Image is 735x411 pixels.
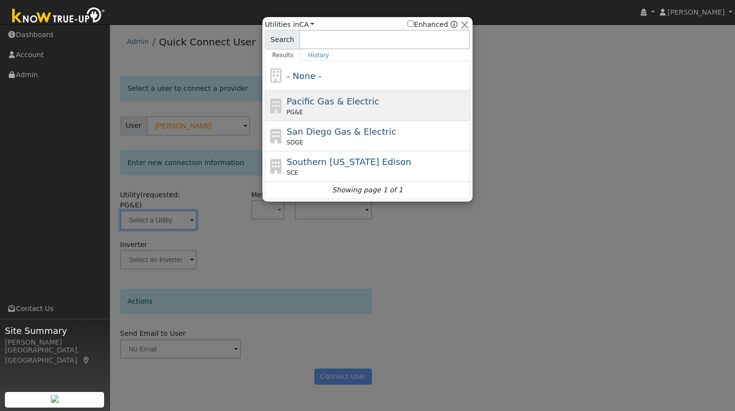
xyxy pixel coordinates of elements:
[287,96,379,106] span: Pacific Gas & Electric
[287,157,411,167] span: Southern [US_STATE] Edison
[7,5,110,27] img: Know True-Up
[51,395,59,403] img: retrieve
[408,20,448,30] label: Enhanced
[5,324,105,337] span: Site Summary
[265,20,314,30] span: Utilities in
[265,49,301,61] a: Results
[287,168,299,177] span: SCE
[299,21,314,28] a: CA
[301,49,337,61] a: History
[408,20,457,30] span: Show enhanced providers
[82,356,91,364] a: Map
[265,30,300,49] span: Search
[332,185,403,195] i: Showing page 1 of 1
[5,345,105,366] div: [GEOGRAPHIC_DATA], [GEOGRAPHIC_DATA]
[668,8,725,16] span: [PERSON_NAME]
[451,21,457,28] a: Enhanced Providers
[287,71,322,81] span: - None -
[287,138,303,147] span: SDGE
[287,126,396,137] span: San Diego Gas & Electric
[5,337,105,348] div: [PERSON_NAME]
[287,108,303,117] span: PG&E
[408,21,414,27] input: Enhanced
